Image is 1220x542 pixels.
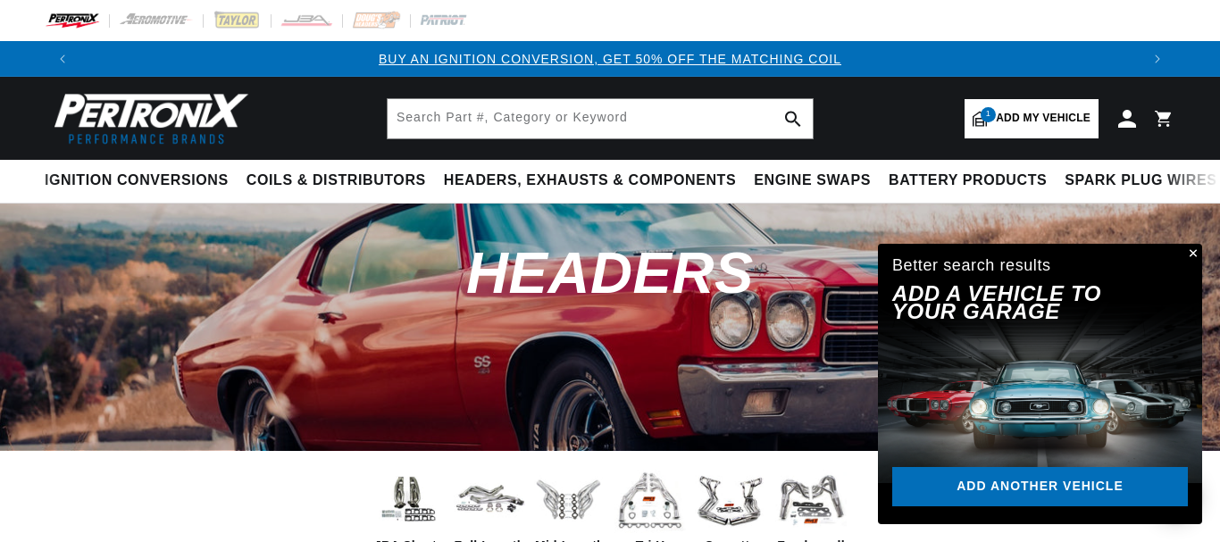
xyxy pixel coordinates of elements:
summary: Battery Products [880,160,1056,202]
img: Fenderwell Headers [775,464,847,536]
summary: Ignition Conversions [45,160,238,202]
a: BUY AN IGNITION CONVERSION, GET 50% OFF THE MATCHING COIL [379,52,841,66]
img: Tri-Y Headers [614,464,686,536]
input: Search Part #, Category or Keyword [388,99,813,138]
a: 1Add my vehicle [965,99,1099,138]
button: Translation missing: en.sections.announcements.next_announcement [1140,41,1175,77]
span: Spark Plug Wires [1065,171,1216,190]
img: Full-Length Headers [454,471,525,528]
span: Coils & Distributors [247,171,426,190]
img: Corvette Sidemount Headers [695,464,766,536]
summary: Engine Swaps [745,160,880,202]
span: Add my vehicle [996,110,1090,127]
button: Close [1181,244,1202,265]
img: Mid-Length Headers [534,464,606,536]
button: search button [773,99,813,138]
button: Translation missing: en.sections.announcements.previous_announcement [45,41,80,77]
span: Battery Products [889,171,1047,190]
a: Add another vehicle [892,467,1188,507]
summary: Headers, Exhausts & Components [435,160,745,202]
summary: Coils & Distributors [238,160,435,202]
span: Engine Swaps [754,171,871,190]
h2: Add A VEHICLE to your garage [892,285,1143,321]
div: Better search results [892,253,1051,279]
img: JBA Shorty Headers [373,470,445,529]
span: 1 [981,107,996,122]
span: Headers [466,240,754,305]
span: Ignition Conversions [45,171,229,190]
span: Headers, Exhausts & Components [444,171,736,190]
div: 1 of 3 [80,49,1140,69]
img: Pertronix [45,88,250,149]
div: Announcement [80,49,1140,69]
